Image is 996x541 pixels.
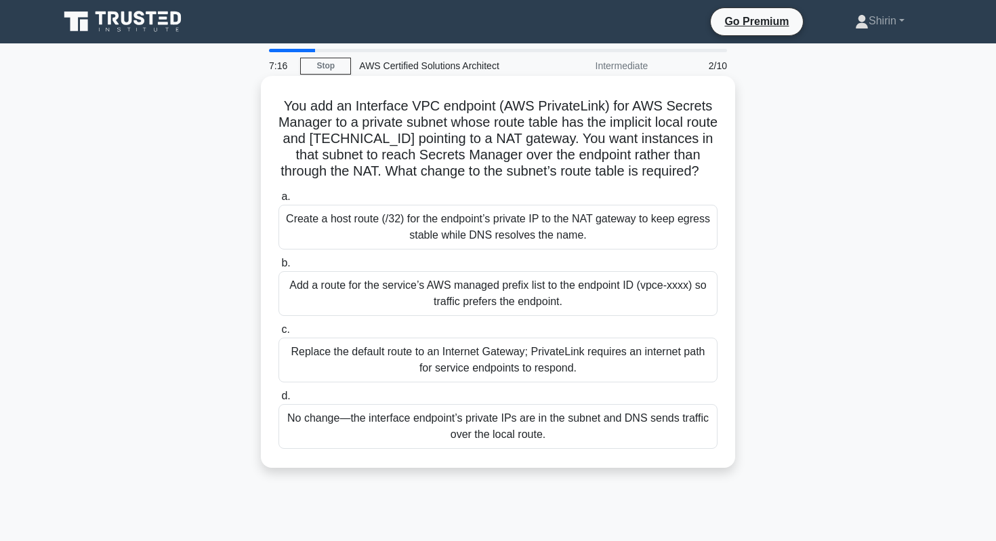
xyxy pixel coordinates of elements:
[277,98,719,180] h5: You add an Interface VPC endpoint (AWS PrivateLink) for AWS Secrets Manager to a private subnet w...
[656,52,735,79] div: 2/10
[281,390,290,401] span: d.
[278,271,718,316] div: Add a route for the service’s AWS managed prefix list to the endpoint ID (vpce-xxxx) so traffic p...
[261,52,300,79] div: 7:16
[278,205,718,249] div: Create a host route (/32) for the endpoint’s private IP to the NAT gateway to keep egress stable ...
[351,52,537,79] div: AWS Certified Solutions Architect
[716,13,797,30] a: Go Premium
[281,191,290,202] span: a.
[278,404,718,449] div: No change—the interface endpoint’s private IPs are in the subnet and DNS sends traffic over the l...
[281,257,290,268] span: b.
[281,323,289,335] span: c.
[537,52,656,79] div: Intermediate
[300,58,351,75] a: Stop
[823,7,937,35] a: Shirin
[278,338,718,382] div: Replace the default route to an Internet Gateway; PrivateLink requires an internet path for servi...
